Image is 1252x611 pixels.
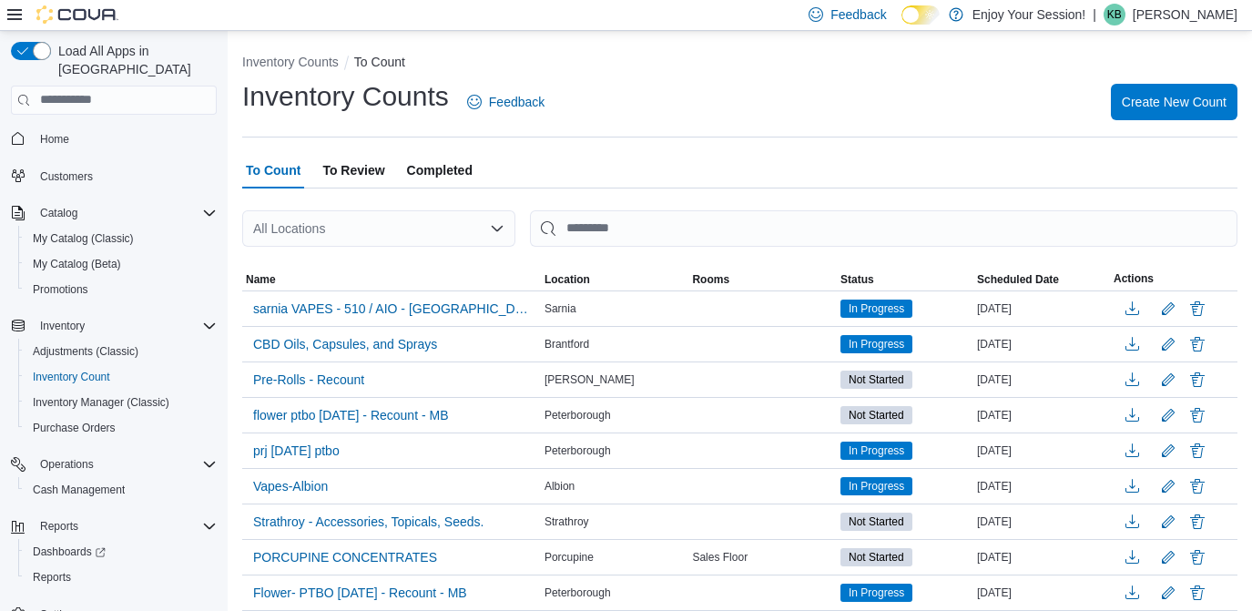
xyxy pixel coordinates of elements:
[530,210,1237,247] input: This is a search bar. After typing your query, hit enter to filter the results lower in the page.
[25,228,141,249] a: My Catalog (Classic)
[972,4,1086,25] p: Enjoy Your Session!
[973,546,1110,568] div: [DATE]
[40,319,85,333] span: Inventory
[1186,546,1208,568] button: Delete
[973,511,1110,533] div: [DATE]
[25,417,123,439] a: Purchase Orders
[849,407,904,423] span: Not Started
[4,200,224,226] button: Catalog
[1157,579,1179,606] button: Edit count details
[25,417,217,439] span: Purchase Orders
[40,457,94,472] span: Operations
[253,335,437,353] span: CBD Oils, Capsules, and Sprays
[1157,473,1179,500] button: Edit count details
[246,473,335,500] button: Vapes-Albion
[545,408,611,423] span: Peterborough
[246,331,444,358] button: CBD Oils, Capsules, and Sprays
[51,42,217,78] span: Load All Apps in [GEOGRAPHIC_DATA]
[246,402,455,429] button: flower ptbo [DATE] - Recount - MB
[246,366,372,393] button: Pre-Rolls - Recount
[33,282,88,297] span: Promotions
[460,84,552,120] a: Feedback
[688,269,837,290] button: Rooms
[545,586,611,600] span: Peterborough
[33,483,125,497] span: Cash Management
[1186,582,1208,604] button: Delete
[33,453,101,475] button: Operations
[33,370,110,384] span: Inventory Count
[4,514,224,539] button: Reports
[33,315,217,337] span: Inventory
[840,406,912,424] span: Not Started
[18,477,224,503] button: Cash Management
[545,514,589,529] span: Strathroy
[977,272,1059,287] span: Scheduled Date
[36,5,118,24] img: Cova
[545,443,611,458] span: Peterborough
[33,202,217,224] span: Catalog
[25,279,217,300] span: Promotions
[25,392,177,413] a: Inventory Manager (Classic)
[33,165,217,188] span: Customers
[242,78,449,115] h1: Inventory Counts
[18,415,224,441] button: Purchase Orders
[25,253,217,275] span: My Catalog (Beta)
[25,479,217,501] span: Cash Management
[1157,295,1179,322] button: Edit count details
[545,550,594,565] span: Porcupine
[253,442,340,460] span: prj [DATE] ptbo
[33,166,100,188] a: Customers
[840,272,874,287] span: Status
[849,443,904,459] span: In Progress
[246,579,474,606] button: Flower- PTBO [DATE] - Recount - MB
[840,442,912,460] span: In Progress
[830,5,886,24] span: Feedback
[692,272,729,287] span: Rooms
[25,479,132,501] a: Cash Management
[840,548,912,566] span: Not Started
[253,548,437,566] span: PORCUPINE CONCENTRATES
[545,301,576,316] span: Sarnia
[4,126,224,152] button: Home
[1107,4,1122,25] span: KB
[840,300,912,318] span: In Progress
[246,295,537,322] button: sarnia VAPES - 510 / AIO - [GEOGRAPHIC_DATA]
[541,269,689,290] button: Location
[40,206,77,220] span: Catalog
[33,315,92,337] button: Inventory
[1186,404,1208,426] button: Delete
[18,390,224,415] button: Inventory Manager (Classic)
[246,272,276,287] span: Name
[1157,544,1179,571] button: Edit count details
[25,366,117,388] a: Inventory Count
[25,366,217,388] span: Inventory Count
[246,508,491,535] button: Strathroy - Accessories, Topicals, Seeds.
[33,257,121,271] span: My Catalog (Beta)
[33,344,138,359] span: Adjustments (Classic)
[840,477,912,495] span: In Progress
[246,437,347,464] button: prj [DATE] ptbo
[253,406,448,424] span: flower ptbo [DATE] - Recount - MB
[33,515,217,537] span: Reports
[33,231,134,246] span: My Catalog (Classic)
[840,513,912,531] span: Not Started
[253,300,530,318] span: sarnia VAPES - 510 / AIO - [GEOGRAPHIC_DATA]
[1114,271,1154,286] span: Actions
[545,479,575,494] span: Albion
[973,440,1110,462] div: [DATE]
[545,372,635,387] span: [PERSON_NAME]
[40,519,78,534] span: Reports
[1186,440,1208,462] button: Delete
[849,549,904,565] span: Not Started
[849,336,904,352] span: In Progress
[25,541,217,563] span: Dashboards
[407,152,473,188] span: Completed
[1186,475,1208,497] button: Delete
[40,132,69,147] span: Home
[973,369,1110,391] div: [DATE]
[1157,402,1179,429] button: Edit count details
[1186,298,1208,320] button: Delete
[322,152,384,188] span: To Review
[1093,4,1096,25] p: |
